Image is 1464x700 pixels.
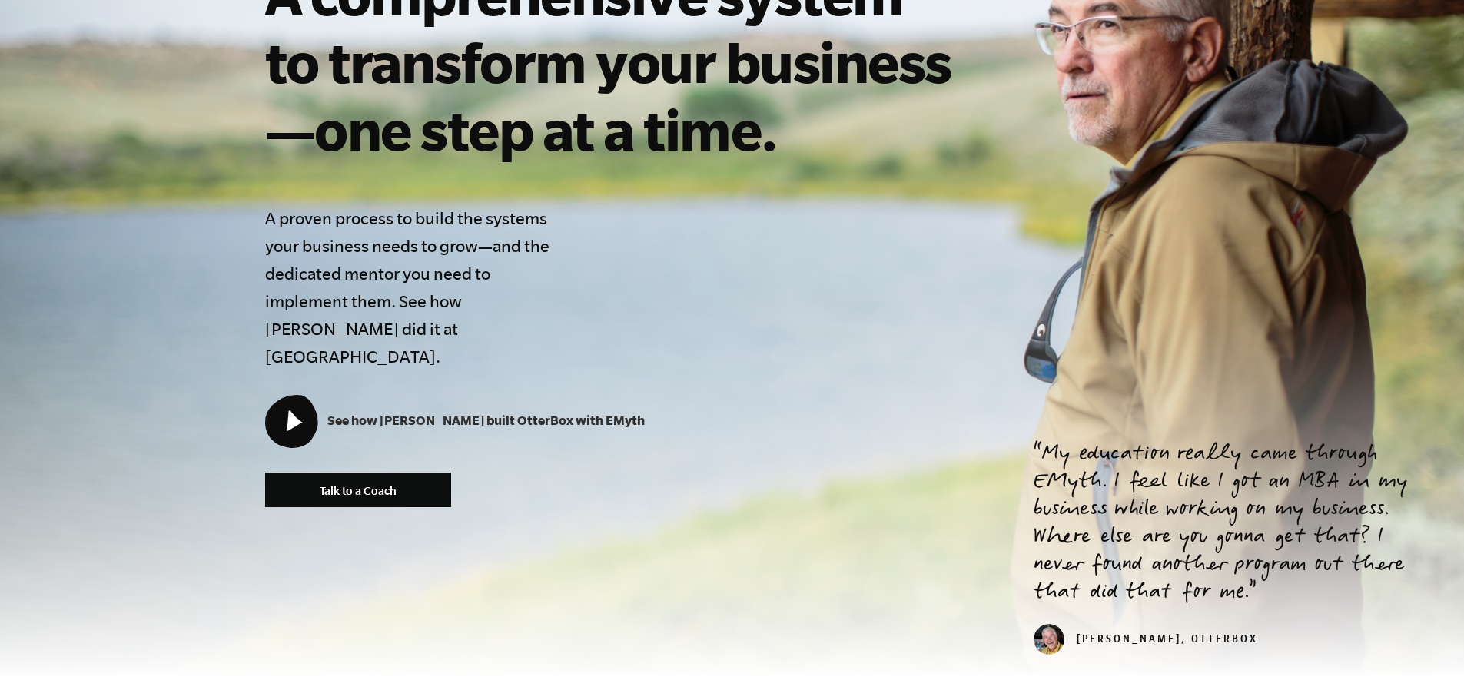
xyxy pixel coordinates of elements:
[1034,442,1427,608] p: My education really came through EMyth. I feel like I got an MBA in my business while working on ...
[320,484,397,497] span: Talk to a Coach
[1387,626,1464,700] iframe: Chat Widget
[265,413,645,427] a: See how [PERSON_NAME] built OtterBox with EMyth
[1034,635,1258,647] cite: [PERSON_NAME], OtterBox
[265,204,560,370] h4: A proven process to build the systems your business needs to grow—and the dedicated mentor you ne...
[1034,624,1064,655] img: Curt Richardson, OtterBox
[265,473,451,507] a: Talk to a Coach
